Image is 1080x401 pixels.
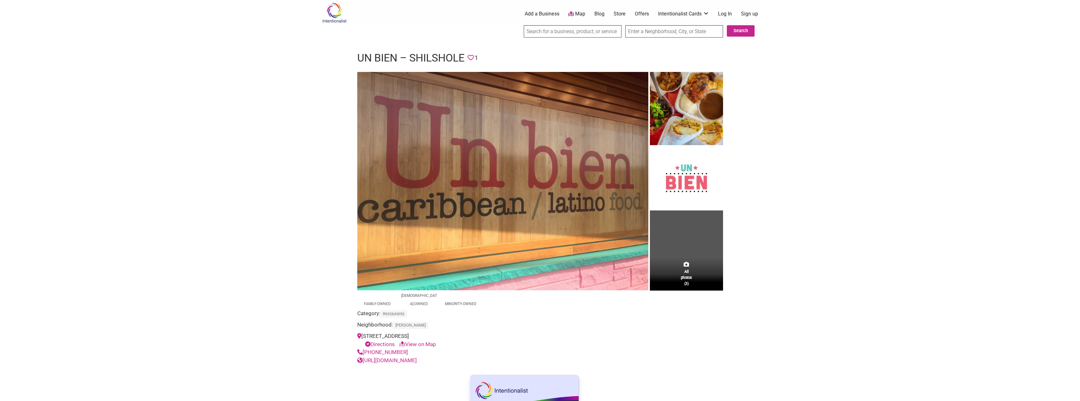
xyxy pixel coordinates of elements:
img: Un Bien [357,72,648,290]
a: Directions [365,341,395,347]
a: Log In [718,10,732,17]
a: Sign up [741,10,758,17]
img: Intentionalist [319,3,349,23]
input: Search for a business, product, or service [524,25,622,38]
a: Restaurants [383,311,405,316]
a: View on Map [399,341,436,347]
a: Map [568,10,585,18]
div: [STREET_ADDRESS] [357,332,723,348]
a: [URL][DOMAIN_NAME] [357,357,417,363]
img: Un Bien [650,72,723,147]
span: [PERSON_NAME] [393,322,428,329]
a: [DEMOGRAPHIC_DATA]-Owned [401,293,437,306]
a: Offers [635,10,649,17]
span: 1 [475,53,478,63]
a: Store [614,10,626,17]
a: Family-Owned [364,302,391,306]
input: Enter a Neighborhood, City, or State [625,25,723,38]
a: Blog [594,10,604,17]
div: Neighborhood: [357,321,723,332]
a: Minority-Owned [445,302,476,306]
a: Intentionalist Cards [658,10,709,17]
a: [PHONE_NUMBER] [357,349,408,355]
a: Add a Business [525,10,559,17]
button: Search [727,25,755,37]
span: All photos (3) [681,268,692,286]
h1: Un Bien – Shilshole [357,50,464,66]
div: Category: [357,310,723,321]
